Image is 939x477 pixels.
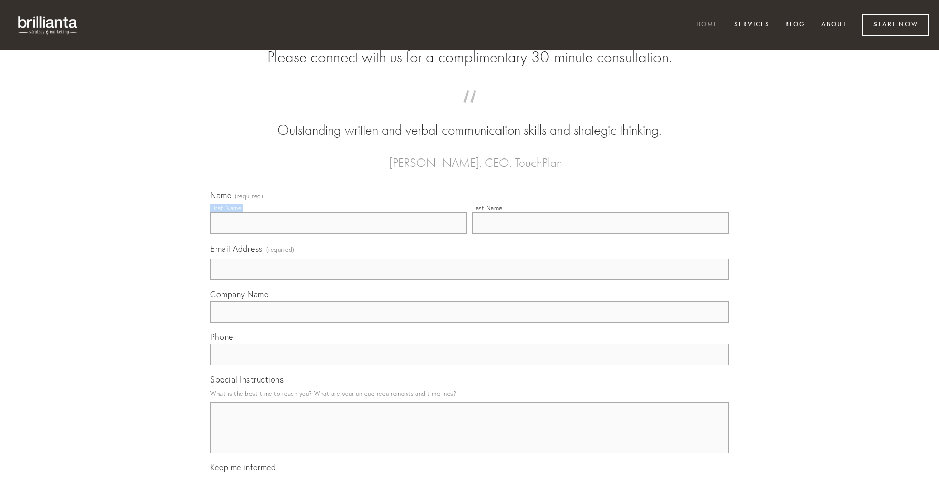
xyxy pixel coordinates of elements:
[862,14,929,36] a: Start Now
[210,204,241,212] div: First Name
[210,244,263,254] span: Email Address
[210,289,268,299] span: Company Name
[266,243,295,257] span: (required)
[227,101,712,120] span: “
[815,17,854,34] a: About
[210,374,284,385] span: Special Instructions
[227,140,712,173] figcaption: — [PERSON_NAME], CEO, TouchPlan
[210,48,729,67] h2: Please connect with us for a complimentary 30-minute consultation.
[472,204,503,212] div: Last Name
[210,462,276,472] span: Keep me informed
[778,17,812,34] a: Blog
[210,332,233,342] span: Phone
[235,193,263,199] span: (required)
[210,387,729,400] p: What is the best time to reach you? What are your unique requirements and timelines?
[210,190,231,200] span: Name
[10,10,86,40] img: brillianta - research, strategy, marketing
[690,17,725,34] a: Home
[728,17,776,34] a: Services
[227,101,712,140] blockquote: Outstanding written and verbal communication skills and strategic thinking.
